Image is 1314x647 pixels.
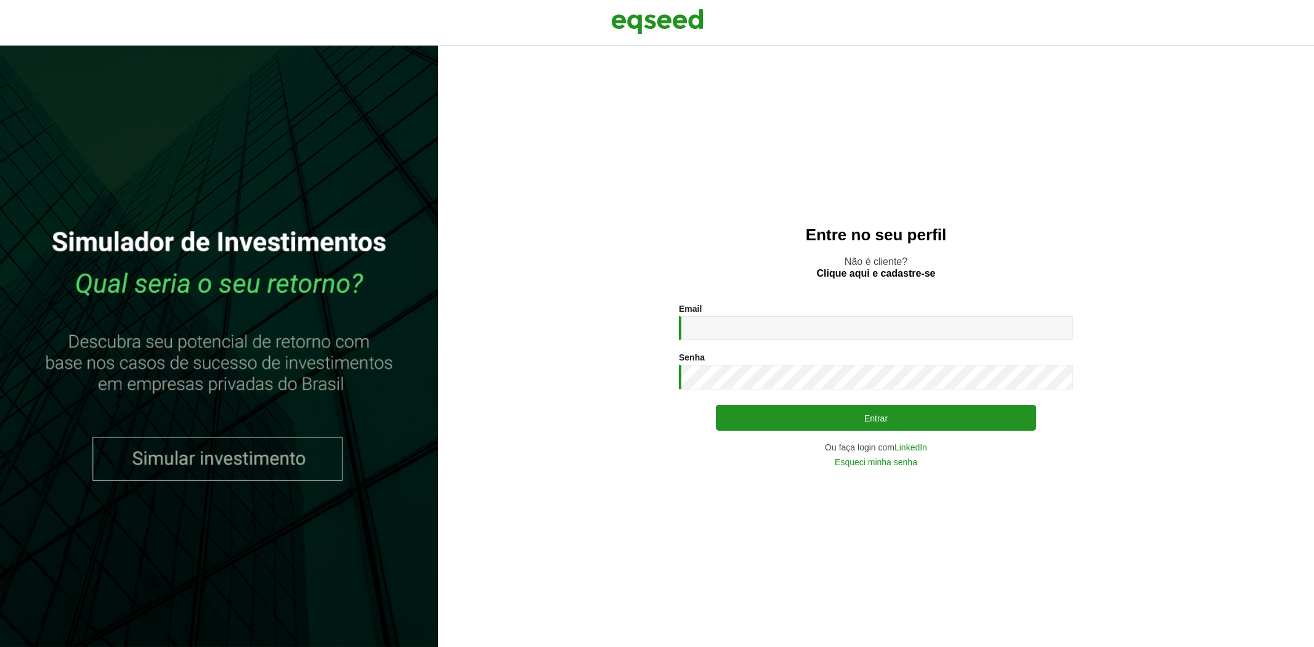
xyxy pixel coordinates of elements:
a: LinkedIn [894,443,927,452]
button: Entrar [716,405,1036,431]
p: Não é cliente? [463,256,1289,279]
a: Esqueci minha senha [835,458,917,466]
a: Clique aqui e cadastre-se [817,269,936,279]
img: EqSeed Logo [611,6,704,37]
h2: Entre no seu perfil [463,226,1289,244]
label: Senha [679,353,705,362]
div: Ou faça login com [679,443,1073,452]
label: Email [679,304,702,313]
